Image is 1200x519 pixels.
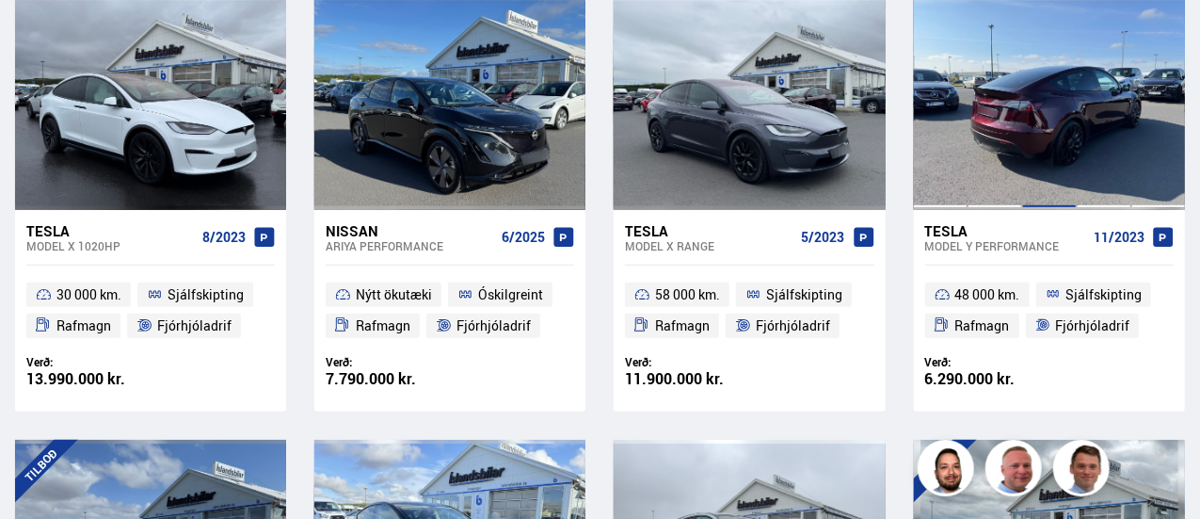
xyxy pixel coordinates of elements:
[925,239,1086,252] div: Model Y PERFORMANCE
[655,284,720,306] span: 58 000 km.
[15,8,72,64] button: Opna LiveChat spjallviðmót
[802,230,845,245] span: 5/2023
[925,222,1086,239] div: Tesla
[1065,284,1142,306] span: Sjálfskipting
[756,315,830,337] span: Fjórhjóladrif
[920,443,977,499] img: nhp88E3Fdnt1Opn2.png
[655,315,710,337] span: Rafmagn
[625,239,793,252] div: Model X RANGE
[56,284,121,306] span: 30 000 km.
[925,355,1049,369] div: Verð:
[766,284,842,306] span: Sjálfskipting
[625,222,793,239] div: Tesla
[314,210,585,412] a: Nissan Ariya PERFORMANCE 6/2025 Nýtt ökutæki Óskilgreint Rafmagn Fjórhjóladrif Verð: 7.790.000 kr.
[326,222,494,239] div: Nissan
[326,239,494,252] div: Ariya PERFORMANCE
[326,355,450,369] div: Verð:
[955,315,1010,337] span: Rafmagn
[157,315,232,337] span: Fjórhjóladrif
[26,371,151,387] div: 13.990.000 kr.
[356,315,410,337] span: Rafmagn
[925,371,1049,387] div: 6.290.000 kr.
[988,443,1045,499] img: siFngHWaQ9KaOqBr.png
[1056,443,1112,499] img: FbJEzSuNWCJXmdc-.webp
[1094,230,1144,245] span: 11/2023
[614,210,885,412] a: Tesla Model X RANGE 5/2023 58 000 km. Sjálfskipting Rafmagn Fjórhjóladrif Verð: 11.900.000 kr.
[1055,315,1129,337] span: Fjórhjóladrif
[26,239,195,252] div: Model X 1020HP
[168,284,244,306] span: Sjálfskipting
[502,230,545,245] span: 6/2025
[356,284,432,306] span: Nýtt ökutæki
[15,210,286,412] a: Tesla Model X 1020HP 8/2023 30 000 km. Sjálfskipting Rafmagn Fjórhjóladrif Verð: 13.990.000 kr.
[326,371,450,387] div: 7.790.000 kr.
[625,371,749,387] div: 11.900.000 kr.
[478,284,543,306] span: Óskilgreint
[202,230,246,245] span: 8/2023
[625,355,749,369] div: Verð:
[26,222,195,239] div: Tesla
[456,315,531,337] span: Fjórhjóladrif
[56,315,111,337] span: Rafmagn
[26,355,151,369] div: Verð:
[914,210,1185,412] a: Tesla Model Y PERFORMANCE 11/2023 48 000 km. Sjálfskipting Rafmagn Fjórhjóladrif Verð: 6.290.000 kr.
[955,284,1020,306] span: 48 000 km.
